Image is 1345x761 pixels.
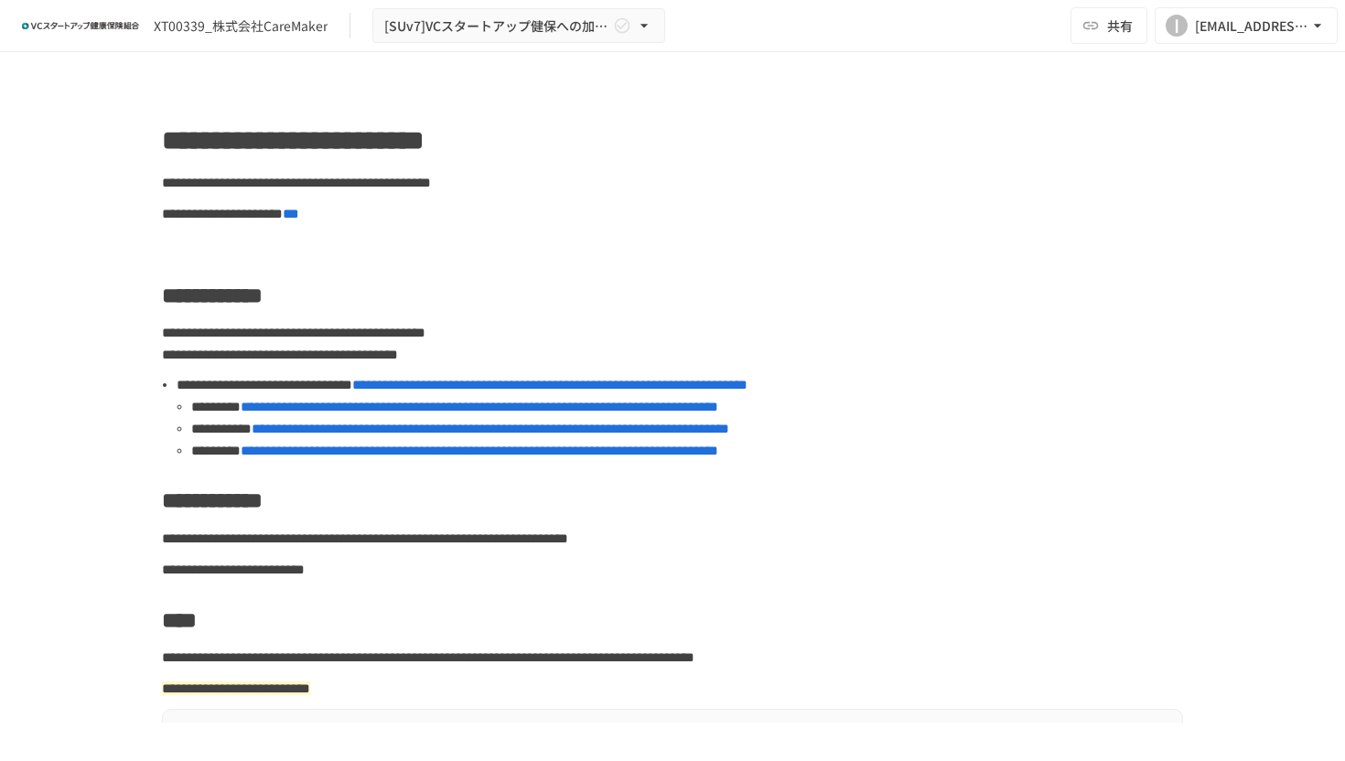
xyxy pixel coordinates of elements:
[1155,7,1338,44] button: I[EMAIL_ADDRESS][DOMAIN_NAME]
[1107,16,1133,36] span: 共有
[384,15,609,38] span: [SUv7]VCスタートアップ健保への加入申請手続き
[1166,15,1188,37] div: I
[372,8,665,44] button: [SUv7]VCスタートアップ健保への加入申請手続き
[22,11,139,40] img: ZDfHsVrhrXUoWEWGWYf8C4Fv4dEjYTEDCNvmL73B7ox
[154,16,328,36] div: XT00339_株式会社CareMaker
[1195,15,1308,38] div: [EMAIL_ADDRESS][DOMAIN_NAME]
[1071,7,1147,44] button: 共有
